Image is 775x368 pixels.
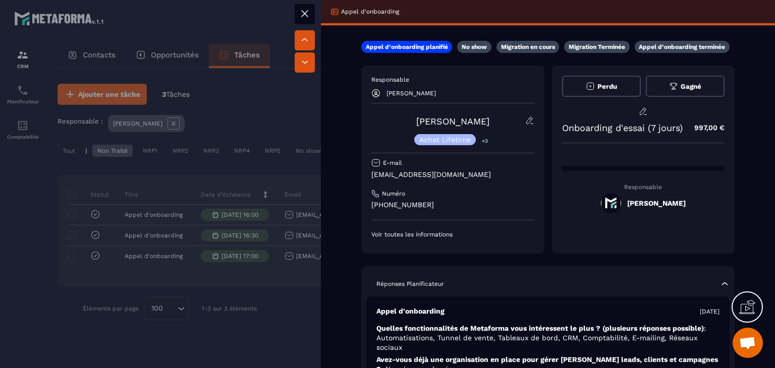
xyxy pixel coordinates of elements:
p: Responsable [371,76,534,84]
p: Appel d'onboarding [376,306,445,316]
span: Perdu [597,83,617,90]
p: Réponses Planificateur [376,280,444,288]
p: Numéro [382,190,405,198]
p: Achat Lifetime [419,136,471,143]
a: Ouvrir le chat [733,328,763,358]
p: +3 [478,136,491,146]
p: Appel d’onboarding planifié [366,43,448,51]
span: Gagné [681,83,701,90]
p: No show [462,43,487,51]
p: Migration en cours [501,43,555,51]
p: Appel d'onboarding [341,8,399,16]
h5: [PERSON_NAME] [627,199,686,207]
a: [PERSON_NAME] [416,116,489,127]
p: [DATE] [700,308,719,316]
p: [PHONE_NUMBER] [371,200,534,210]
p: Voir toutes les informations [371,230,534,238]
p: Responsable [562,183,725,191]
button: Perdu [562,76,641,97]
p: 997,00 € [684,118,725,138]
p: Migration Terminée [569,43,625,51]
p: Quelles fonctionnalités de Metaforma vous intéressent le plus ? (plusieurs réponses possible) [376,324,719,352]
p: [PERSON_NAME] [386,90,436,97]
p: Onboarding d'essai (7 jours) [562,122,683,133]
p: Appel d’onboarding terminée [639,43,725,51]
button: Gagné [646,76,725,97]
p: E-mail [383,159,402,167]
span: : Automatisations, Tunnel de vente, Tableaux de bord, CRM, Comptabilité, E-mailing, Réseaux sociaux [376,324,706,351]
p: [EMAIL_ADDRESS][DOMAIN_NAME] [371,170,534,179]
